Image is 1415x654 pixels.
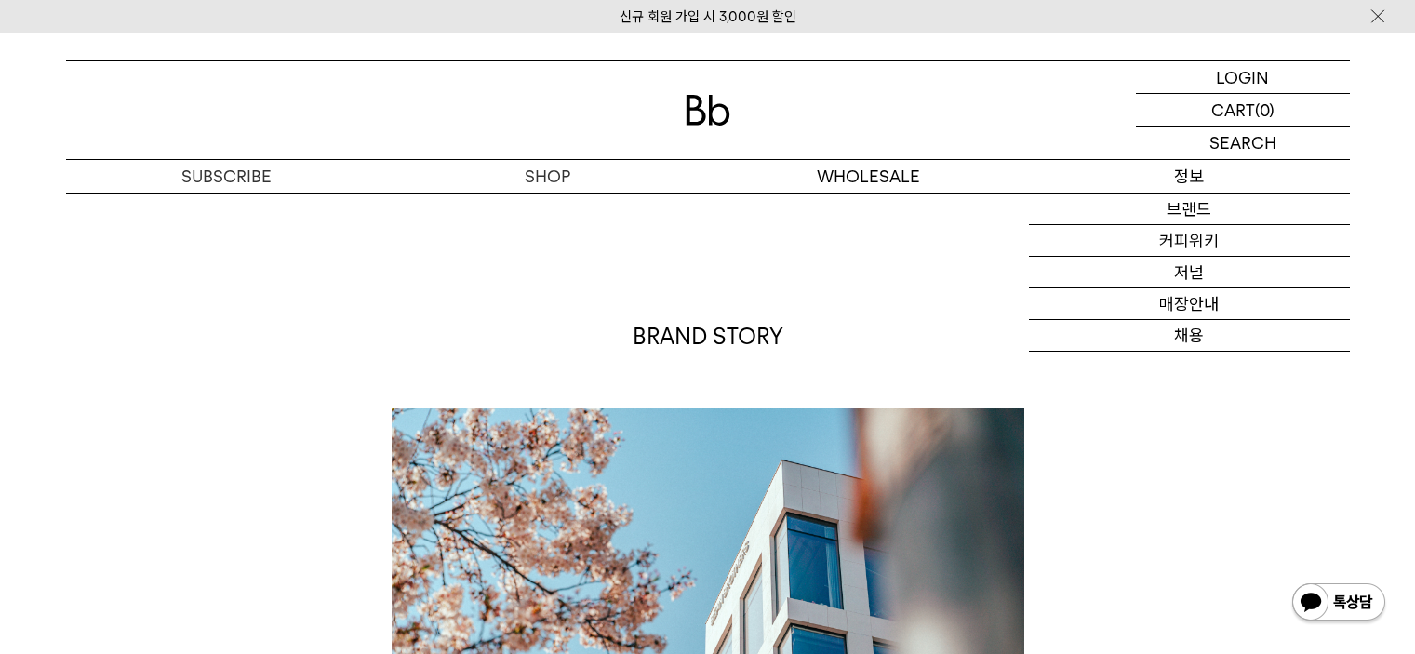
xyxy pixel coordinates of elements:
[1211,94,1255,126] p: CART
[392,321,1024,353] p: BRAND STORY
[387,160,708,193] a: SHOP
[1136,94,1350,127] a: CART (0)
[1216,61,1269,93] p: LOGIN
[708,160,1029,193] p: WHOLESALE
[686,95,730,126] img: 로고
[1255,94,1275,126] p: (0)
[1029,320,1350,352] a: 채용
[1029,194,1350,225] a: 브랜드
[620,8,796,25] a: 신규 회원 가입 시 3,000원 할인
[1029,257,1350,288] a: 저널
[1029,225,1350,257] a: 커피위키
[1029,160,1350,193] p: 정보
[1029,288,1350,320] a: 매장안내
[1290,581,1387,626] img: 카카오톡 채널 1:1 채팅 버튼
[66,160,387,193] a: SUBSCRIBE
[1136,61,1350,94] a: LOGIN
[1209,127,1276,159] p: SEARCH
